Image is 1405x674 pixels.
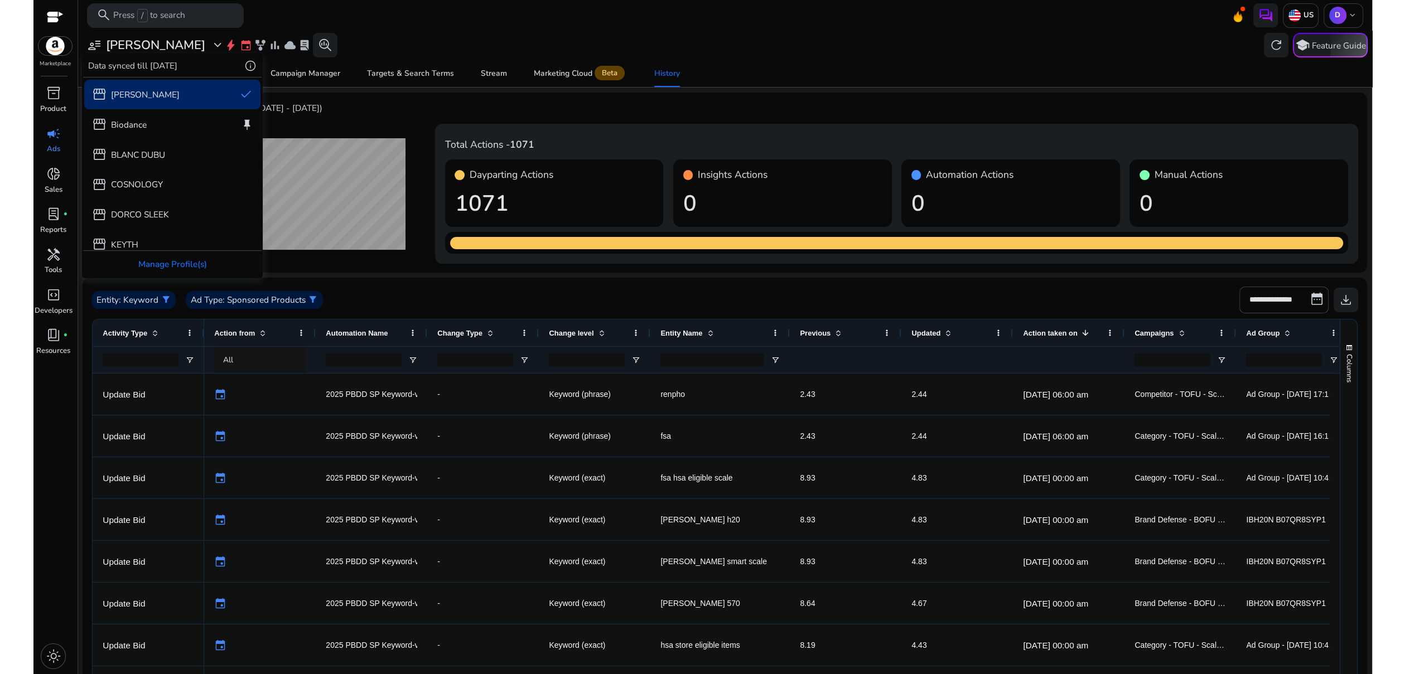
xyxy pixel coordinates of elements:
[111,148,165,161] p: BLANC DUBU
[91,117,106,132] span: storefront
[240,118,253,130] span: keep
[91,207,106,221] span: storefront
[91,237,106,251] span: storefront
[111,208,169,221] p: DORCO SLEEK
[83,250,262,277] div: Manage Profile(s)
[111,118,147,130] p: Biodance
[238,87,253,101] span: done
[244,59,257,71] span: info
[111,238,138,251] p: KEYTH
[91,147,106,162] span: storefront
[91,177,106,191] span: storefront
[88,59,177,72] p: Data synced till [DATE]
[111,88,180,101] p: [PERSON_NAME]
[111,178,163,191] p: COSNOLOGY
[91,87,106,101] span: storefront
